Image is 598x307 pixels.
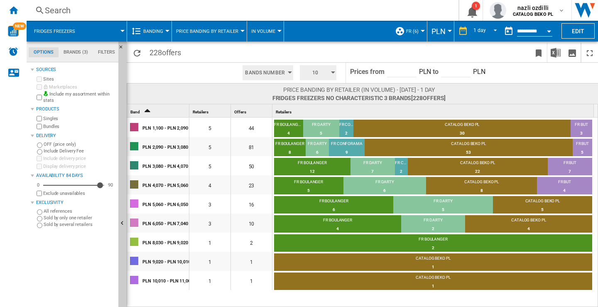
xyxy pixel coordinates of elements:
span: to [433,68,439,76]
div: 53 [365,148,573,157]
div: 4 [537,187,592,195]
div: 2 [401,225,465,233]
button: PLN [431,21,450,42]
div: 5 [189,118,230,137]
div: 10 [297,63,340,83]
div: 8 [426,187,537,195]
span: Retailers [193,110,208,114]
div: PLN 4,070 - PLN 5,060 [142,176,189,194]
input: Include Delivery Fee [37,149,42,155]
button: Bands Number [243,65,293,80]
span: nazli ozdilli [513,4,553,12]
input: OFF (price only) [37,142,42,148]
div: FR BUT [537,179,592,187]
input: All references [37,209,42,215]
div: 44 [231,118,272,137]
div: 1 [231,252,272,271]
div: 16 [231,194,272,214]
div: FR BUT [548,160,592,167]
input: Marketplaces [37,84,42,90]
label: Singles [43,115,115,122]
label: OFF (price only) [44,141,115,147]
div: 5 [303,129,339,138]
div: FR DARTY [303,122,339,129]
div: Fridges freezers [31,21,123,42]
img: wise-card.svg [8,26,19,37]
div: 5 [573,148,592,157]
div: 5 [393,206,493,214]
span: Price banding by Retailer [176,29,238,34]
div: 5 [189,137,230,156]
span: Sort Ascending [141,110,154,114]
div: FR BOULANGER [274,198,393,206]
div: Availability 84 Days [36,172,115,179]
div: FR DARTY [401,217,465,225]
label: Sold by several retailers [44,221,115,228]
img: excel-24x24.png [551,48,561,58]
div: 1 [274,263,592,271]
button: Open calendar [542,22,556,37]
span: Price banding by retailer (In volume) - [DATE] - 1 day [272,86,446,94]
img: profile.jpg [490,2,506,19]
div: 6 [274,206,393,214]
div: 9 [329,148,364,157]
span: Fridges freezers [34,29,75,34]
div: CATALOG BEKO PL [365,141,573,148]
div: Banding [131,21,167,42]
span: 10 [302,65,328,80]
button: FR (6) [406,21,423,42]
label: Include my assortment within stats [43,91,115,104]
button: Bookmark this report [530,43,547,62]
md-menu: Currency [427,21,454,42]
div: FR CONFORAMA [329,141,364,148]
label: Include delivery price [43,155,115,162]
div: FR DARTY [393,198,493,206]
div: PLN 10,010 - PLN 11,000 [142,272,189,289]
div: PLN 6,050 - PLN 7,040 [142,214,189,232]
md-tab-item: Options [29,47,59,57]
span: Offers [234,110,246,114]
div: Retailers Sort None [191,104,230,117]
span: PLN [473,68,485,76]
button: Edit [561,23,595,39]
div: 8 [274,148,306,157]
div: FR BOULANGER [274,236,592,244]
span: offers [423,95,444,101]
div: Offers Sort None [233,104,272,117]
span: PLN [431,27,446,36]
div: CATALOG BEKO PL [274,255,592,263]
input: Include delivery price [37,156,42,161]
input: Sold by only one retailer [37,216,42,221]
div: Sort None [233,104,272,117]
div: Sort None [191,104,230,117]
div: 7 [350,167,395,176]
div: 5 [274,187,343,195]
label: Exclude unavailables [43,190,115,196]
div: 1 [189,271,230,290]
span: In volume [251,29,275,34]
div: 90 [106,182,115,188]
div: 2 [395,167,408,176]
div: FR BOULANGER [274,217,401,225]
b: CATALOG BEKO PL [513,12,553,17]
button: In volume [251,21,279,42]
div: PLN 5,060 - PLN 6,050 [142,195,189,213]
div: 0 [35,182,42,188]
div: PLN 1,100 - PLN 2,090 [142,119,189,136]
div: 81 [231,137,272,156]
input: Sold by several retailers [37,223,42,228]
label: Include Delivery Fee [44,148,115,154]
div: PLN 8,030 - PLN 9,020 [142,233,189,251]
div: 2 [231,233,272,252]
span: Fridges freezers No characteristic 3 brands [272,94,446,102]
button: Download as image [564,43,581,62]
div: FR DARTY [306,141,329,148]
span: Band [130,110,140,114]
div: FR BUT [571,122,592,129]
div: FR (6) [395,21,423,42]
div: Products [36,106,115,113]
button: 10 [300,65,336,80]
div: FR BUT [573,141,592,148]
div: Sort Ascending [129,104,189,117]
